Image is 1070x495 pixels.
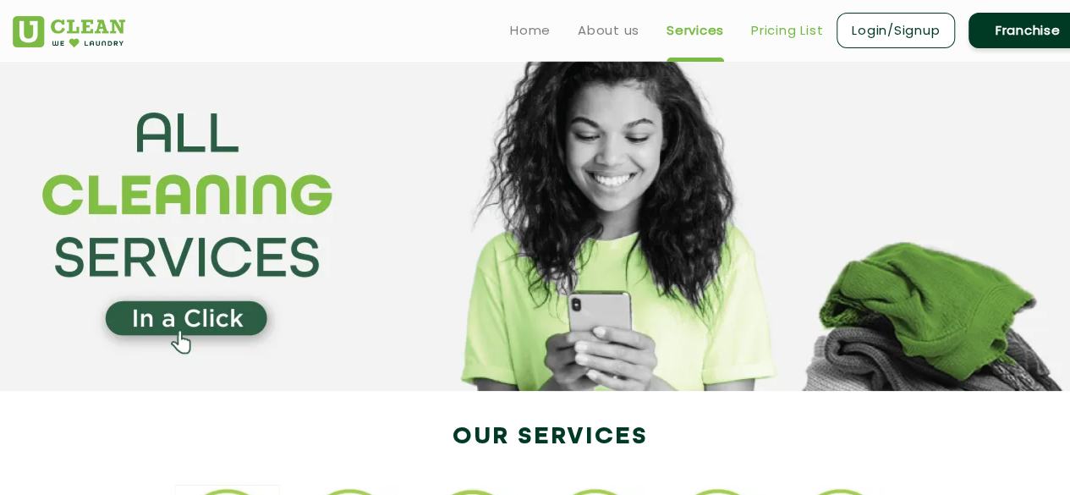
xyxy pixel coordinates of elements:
[13,16,125,47] img: UClean Laundry and Dry Cleaning
[837,13,955,48] a: Login/Signup
[578,20,639,41] a: About us
[667,20,724,41] a: Services
[751,20,823,41] a: Pricing List
[510,20,551,41] a: Home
